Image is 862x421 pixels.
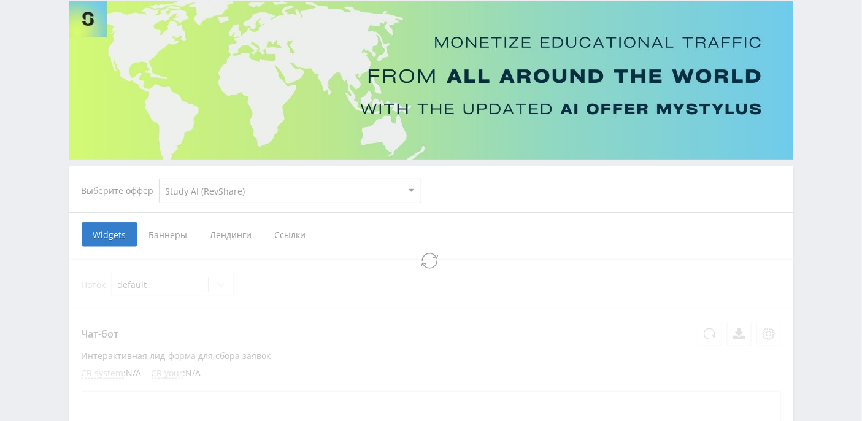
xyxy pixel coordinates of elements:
[263,222,318,247] span: Ссылки
[69,1,793,160] img: Banner
[82,186,159,196] div: Выберите оффер
[82,222,137,247] span: Widgets
[137,222,199,247] span: Баннеры
[199,222,263,247] span: Лендинги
